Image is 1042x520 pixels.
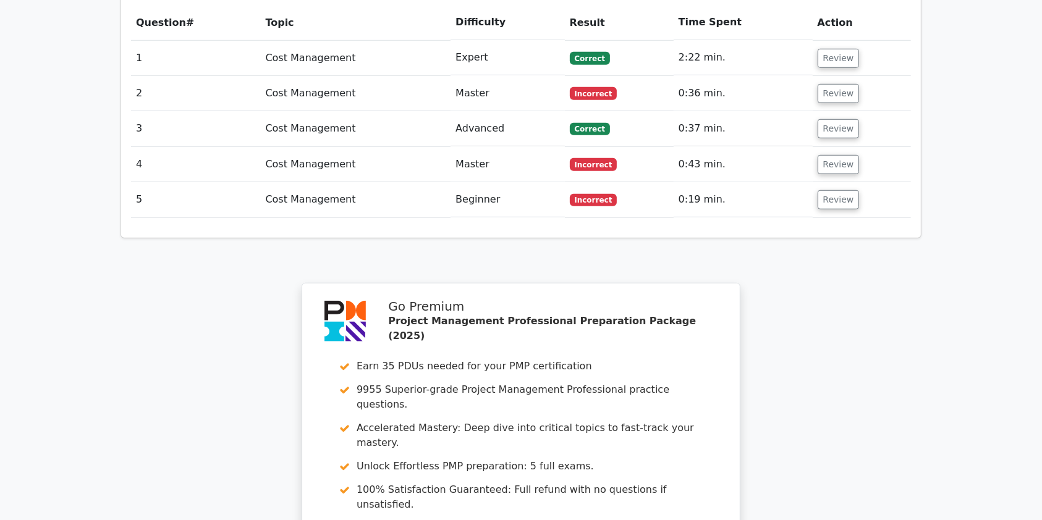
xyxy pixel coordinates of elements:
span: Correct [570,123,610,135]
td: Cost Management [260,111,451,146]
td: 2:22 min. [674,40,813,75]
button: Review [818,190,860,209]
td: Master [451,76,564,111]
td: Cost Management [260,76,451,111]
td: 4 [131,147,260,182]
td: Cost Management [260,182,451,217]
th: Topic [260,5,451,40]
span: Correct [570,52,610,64]
td: Cost Management [260,40,451,75]
td: 1 [131,40,260,75]
td: 3 [131,111,260,146]
td: 5 [131,182,260,217]
td: 0:19 min. [674,182,813,217]
th: Time Spent [674,5,813,40]
span: Incorrect [570,194,617,206]
td: Expert [451,40,564,75]
td: 0:36 min. [674,76,813,111]
span: Incorrect [570,158,617,170]
button: Review [818,84,860,103]
th: Result [565,5,674,40]
td: 0:37 min. [674,111,813,146]
td: 0:43 min. [674,147,813,182]
button: Review [818,119,860,138]
span: Question [136,17,186,28]
td: Advanced [451,111,564,146]
th: # [131,5,260,40]
span: Incorrect [570,87,617,99]
td: Beginner [451,182,564,217]
button: Review [818,49,860,68]
td: Master [451,147,564,182]
button: Review [818,155,860,174]
td: 2 [131,76,260,111]
th: Difficulty [451,5,564,40]
td: Cost Management [260,147,451,182]
th: Action [813,5,912,40]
